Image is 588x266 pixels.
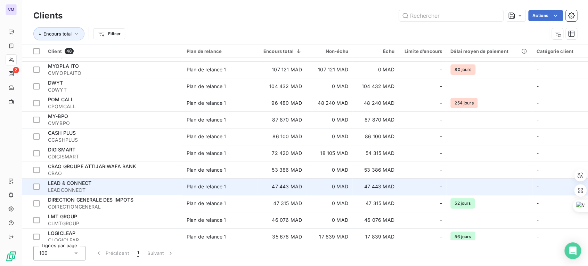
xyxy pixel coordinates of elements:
[48,153,178,160] span: CDIGISMART
[537,66,539,72] span: -
[450,198,475,209] span: 52 jours
[537,234,539,240] span: -
[48,80,63,86] span: DWYT
[43,31,72,37] span: Encours total
[537,48,584,54] div: Catégorie client
[310,48,348,54] div: Non-échu
[48,86,178,93] span: CDWYT
[258,228,306,245] td: 35 678 MAD
[306,178,352,195] td: 0 MAD
[306,78,352,95] td: 0 MAD
[352,95,399,111] td: 48 240 MAD
[352,212,399,228] td: 46 076 MAD
[187,100,226,107] div: Plan de relance 1
[48,96,74,102] span: POM CALL
[33,27,84,40] button: Encours total
[352,178,399,195] td: 47 443 MAD
[65,48,74,54] span: 48
[440,217,442,224] span: -
[48,237,178,244] span: CLOGICLEAP
[48,180,91,186] span: LEAD & CONNECT
[352,195,399,212] td: 47 315 MAD
[258,128,306,145] td: 86 100 MAD
[48,203,178,210] span: CDIRECTIONGENERAL
[352,228,399,245] td: 17 839 MAD
[187,66,226,73] div: Plan de relance 1
[262,48,302,54] div: Encours total
[187,150,226,157] div: Plan de relance 1
[537,150,539,156] span: -
[450,48,528,54] div: Délai moyen de paiement
[48,70,178,77] span: CMYOPLAITO
[48,197,133,203] span: DIRECTION GENERALE DES IMPOTS
[352,78,399,95] td: 104 432 MAD
[258,162,306,178] td: 53 386 MAD
[258,95,306,111] td: 96 480 MAD
[306,61,352,78] td: 107 121 MAD
[528,10,563,21] button: Actions
[258,61,306,78] td: 107 121 MAD
[306,145,352,162] td: 18 105 MAD
[258,195,306,212] td: 47 315 MAD
[187,183,226,190] div: Plan de relance 1
[48,230,75,236] span: LOGICLEAP
[258,178,306,195] td: 47 443 MAD
[306,162,352,178] td: 0 MAD
[258,111,306,128] td: 87 870 MAD
[537,217,539,223] span: -
[440,66,442,73] span: -
[187,200,226,207] div: Plan de relance 1
[306,212,352,228] td: 0 MAD
[48,163,136,169] span: CBAO GROUPE ATTIJARIWAFA BANK
[187,217,226,224] div: Plan de relance 1
[13,67,19,73] span: 2
[33,9,63,22] h3: Clients
[352,111,399,128] td: 87 870 MAD
[440,183,442,190] span: -
[187,83,226,90] div: Plan de relance 1
[306,228,352,245] td: 17 839 MAD
[48,187,178,194] span: LEADCONNECT
[187,116,226,123] div: Plan de relance 1
[48,136,178,143] span: CCASHPLUS
[48,113,68,119] span: MY-BPO
[137,250,139,257] span: 1
[258,145,306,162] td: 72 420 MAD
[187,48,253,54] div: Plan de relance
[403,48,442,54] div: Limite d’encours
[48,120,178,127] span: CMYBPO
[48,48,62,54] span: Client
[440,166,442,173] span: -
[306,111,352,128] td: 0 MAD
[537,117,539,123] span: -
[537,167,539,173] span: -
[48,213,77,219] span: LMT GROUP
[48,170,178,177] span: CBAO
[306,128,352,145] td: 0 MAD
[440,133,442,140] span: -
[537,100,539,106] span: -
[133,246,143,260] button: 1
[564,242,581,259] div: Open Intercom Messenger
[440,83,442,90] span: -
[450,98,477,108] span: 254 jours
[187,133,226,140] div: Plan de relance 1
[399,10,503,21] input: Rechercher
[48,103,178,110] span: CPOMCALL
[537,200,539,206] span: -
[143,246,178,260] button: Suivant
[258,78,306,95] td: 104 432 MAD
[357,48,394,54] div: Échu
[39,250,48,257] span: 100
[450,64,475,75] span: 80 jours
[6,4,17,15] div: VM
[187,166,226,173] div: Plan de relance 1
[440,100,442,107] span: -
[91,246,133,260] button: Précédent
[537,133,539,139] span: -
[352,128,399,145] td: 86 100 MAD
[48,130,76,136] span: CASH PLUS
[48,220,178,227] span: CLMTGROUP
[440,233,442,240] span: -
[6,251,17,262] img: Logo LeanPay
